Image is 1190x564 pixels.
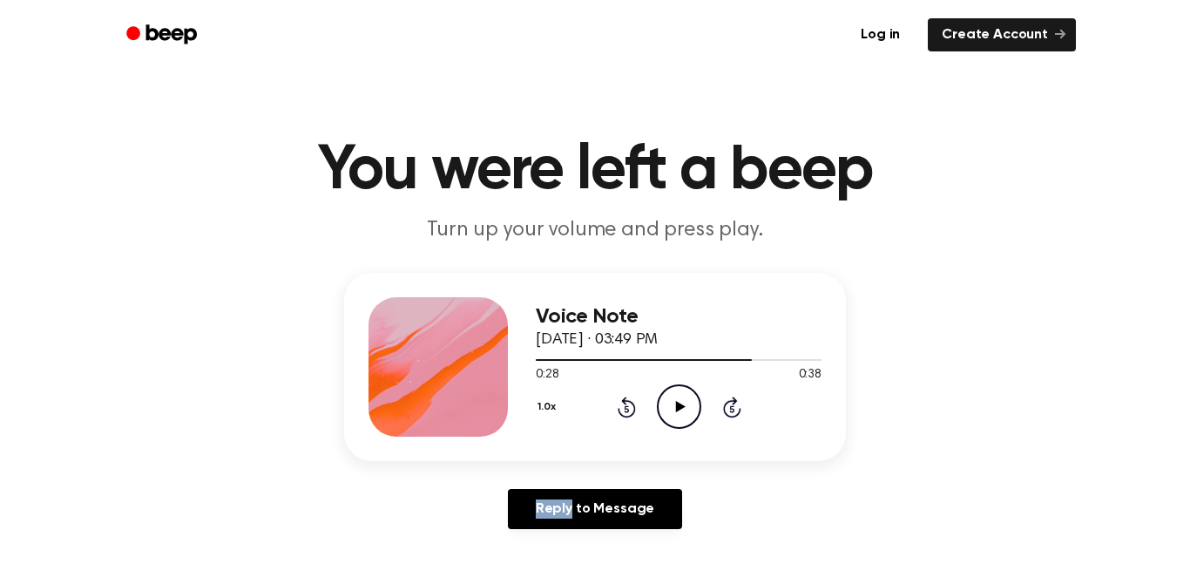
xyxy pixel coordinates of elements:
[843,15,917,55] a: Log in
[114,18,213,52] a: Beep
[536,392,562,422] button: 1.0x
[536,366,558,384] span: 0:28
[536,332,658,348] span: [DATE] · 03:49 PM
[508,489,682,529] a: Reply to Message
[799,366,822,384] span: 0:38
[928,18,1076,51] a: Create Account
[536,305,822,329] h3: Voice Note
[149,139,1041,202] h1: You were left a beep
[260,216,930,245] p: Turn up your volume and press play.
